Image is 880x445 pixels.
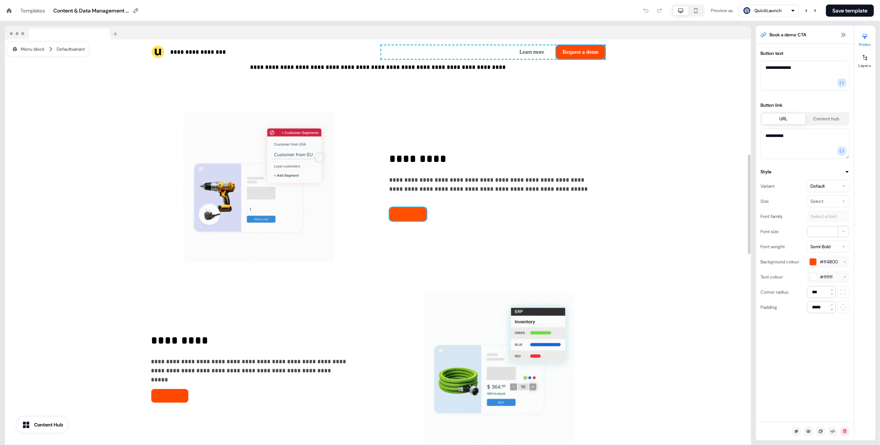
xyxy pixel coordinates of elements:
button: #ffffff [807,271,849,283]
div: Button link [760,101,849,109]
span: Book a demo CTA [770,31,806,39]
div: / [48,6,50,15]
button: Learn more [151,389,189,403]
div: Learn moreRequest a demo [381,45,605,59]
div: Text colour [760,271,783,283]
div: Default variant [57,45,85,53]
div: Semi Bold [810,243,830,251]
button: QuickLaunch [739,5,799,17]
div: Font size [760,226,779,238]
div: QuickLaunch [754,7,782,14]
button: Select a font [807,210,849,222]
div: Select [810,198,823,205]
button: Request a demo [556,45,605,59]
div: Font weight [760,241,785,253]
div: Preview as [711,7,733,14]
button: Learn more [390,207,427,221]
div: Corner radius [760,286,788,298]
span: #ff4800 [820,258,838,266]
img: Browser topbar [5,26,121,40]
img: Image [151,111,367,263]
div: / [15,6,17,15]
span: #ffffff [820,273,833,281]
div: Content & Data Management Template [53,7,129,14]
button: Style [760,168,849,176]
button: Save template [826,5,874,17]
div: Variant [760,180,774,192]
div: Font family [760,210,783,222]
button: #ff4800 [807,256,849,268]
div: Padding [760,301,777,313]
a: Templates [20,7,45,14]
div: Menu block [12,45,45,53]
button: Layers [854,51,875,68]
img: Image [393,293,605,444]
button: Styles [854,30,875,47]
button: Learn more [514,45,550,59]
button: Content hub [805,114,848,124]
button: Content Hub [17,417,68,433]
div: Size [760,195,769,207]
div: Select a font [809,213,838,220]
div: Background colour [760,256,799,268]
button: URL [762,114,805,124]
div: Default [810,182,825,190]
div: Content Hub [34,421,63,429]
label: Button text [760,50,783,56]
div: Style [760,168,771,176]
